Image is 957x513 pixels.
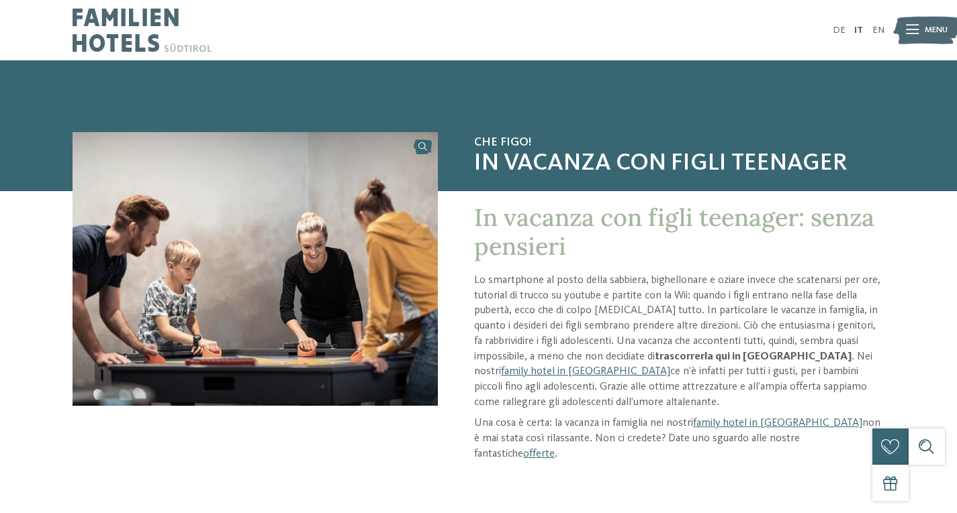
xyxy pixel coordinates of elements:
[73,132,438,406] img: Progettate delle vacanze con i vostri figli teenager?
[872,25,884,35] a: EN
[501,366,670,377] a: family hotel in [GEOGRAPHIC_DATA]
[925,24,948,36] span: Menu
[474,273,884,410] p: Lo smartphone al posto della sabbiera, bighellonare e oziare invece che scatenarsi per ore, tutor...
[655,351,852,362] strong: trascorrerla qui in [GEOGRAPHIC_DATA]
[474,202,874,262] span: In vacanza con figli teenager: senza pensieri
[474,135,884,150] span: Che figo!
[693,418,862,429] a: family hotel in [GEOGRAPHIC_DATA]
[523,449,555,459] a: offerte
[833,25,846,35] a: DE
[474,416,884,461] p: Una cosa è certa: la vacanza in famiglia nei nostri non è mai stata così rilassante. Non ci crede...
[474,150,884,178] span: In vacanza con figli teenager
[854,25,863,35] a: IT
